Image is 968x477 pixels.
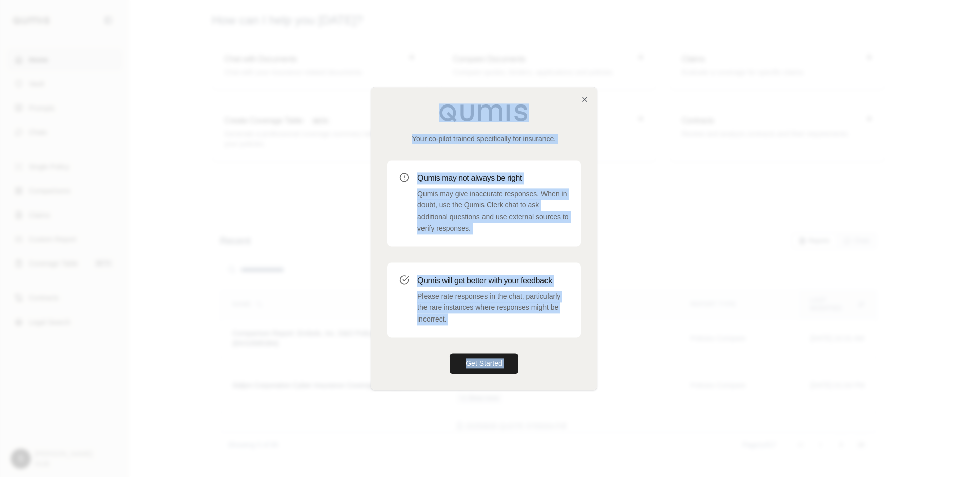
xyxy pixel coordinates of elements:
[417,275,569,287] h3: Qumis will get better with your feedback
[417,188,569,234] p: Qumis may give inaccurate responses. When in doubt, use the Qumis Clerk chat to ask additional qu...
[387,134,581,144] p: Your co-pilot trained specifically for insurance.
[417,172,569,184] h3: Qumis may not always be right
[439,103,529,122] img: Qumis Logo
[417,291,569,325] p: Please rate responses in the chat, particularly the rare instances where responses might be incor...
[450,353,518,374] button: Get Started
